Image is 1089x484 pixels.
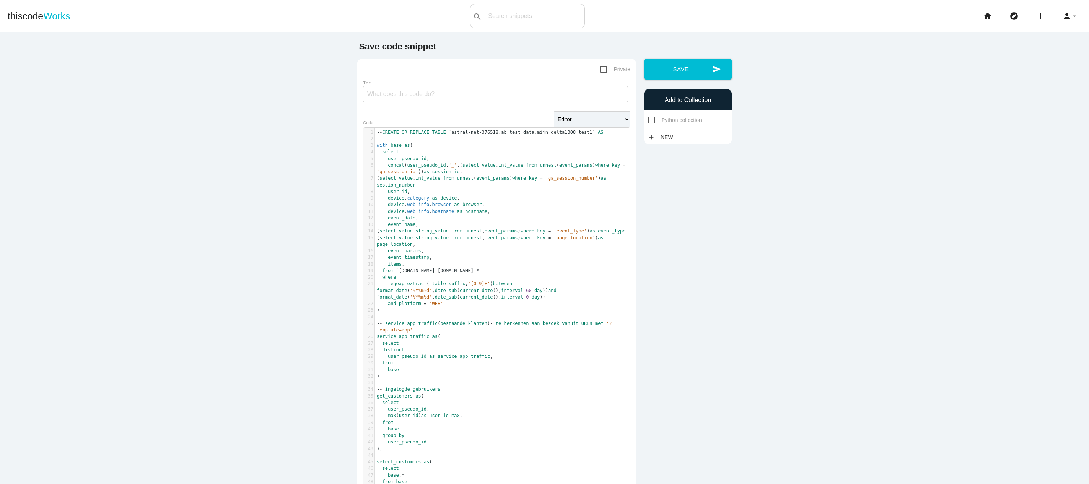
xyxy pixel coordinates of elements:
span: as [432,334,438,339]
span: as [404,143,410,148]
span: page_location [377,242,413,247]
span: 'ga_session_id' [377,169,418,174]
span: ( . ( ) ) , [377,228,628,234]
div: 10 [363,201,374,208]
span: unnest [457,175,474,181]
div: 16 [363,248,374,254]
span: service [385,321,405,326]
label: Code [363,120,373,125]
span: from [382,420,393,425]
span: herkennen [504,321,529,326]
i: home [983,4,992,28]
span: event_params [388,248,421,253]
span: TABLE [432,130,446,135]
span: '[0-9]+' [468,281,490,286]
div: 47 [363,472,374,479]
span: by [399,433,404,438]
span: value [399,175,413,181]
span: concat [388,162,404,168]
div: 8 [363,188,374,195]
span: = [540,175,542,181]
div: 19 [363,268,374,274]
span: where [521,228,534,234]
i: explore [1009,4,1019,28]
span: . [377,473,404,478]
span: . , [377,195,460,201]
span: 'WEB' [429,301,443,306]
div: 22 [363,300,374,307]
span: ( [377,334,440,339]
div: 42 [363,439,374,445]
div: 25 [363,320,374,327]
span: '%Y%m%d' [410,294,432,300]
span: -- [377,321,382,326]
span: ( [377,393,424,399]
span: ( . ( ) ) , [377,175,609,187]
span: user_pseudo_id [388,156,426,161]
span: event_type [598,228,625,234]
i: search [473,5,482,29]
button: sendSave [644,59,732,80]
input: Search snippets [484,8,584,24]
span: ( , ,( . ( ) )) , [377,162,628,174]
span: select [382,466,399,471]
span: user_pseudo_id [388,354,426,359]
span: ), [377,374,383,379]
span: as [432,195,438,201]
span: unnest [465,235,482,240]
div: 37 [363,406,374,413]
span: where [512,175,526,181]
span: , [377,406,429,412]
span: user_pseudo_id [388,406,426,412]
div: 27 [363,340,374,347]
span: service_app_traffic [438,354,490,359]
span: interval [501,294,523,300]
span: hostname [465,209,487,214]
span: interval [501,288,523,293]
span: REPLACE [410,130,430,135]
span: where [521,235,534,240]
span: , [377,255,432,260]
span: ( , ) ( , ( (), )) ( , ( (), )) [377,281,559,300]
span: 'page_location' [554,235,595,240]
span: -- [377,387,382,392]
span: te [496,321,501,326]
span: = [623,162,625,168]
div: 38 [363,413,374,419]
span: user_id [388,189,407,194]
span: device [388,209,404,214]
b: Save code snippet [359,41,436,51]
div: 11 [363,208,374,215]
span: int_value [498,162,523,168]
span: date_sub [435,294,457,300]
span: base [388,473,399,478]
span: . . , [377,209,490,214]
div: 2 [363,136,374,142]
span: ( [377,143,413,148]
div: 3 [363,142,374,149]
span: web_info [407,209,430,214]
span: bezoek [543,321,559,326]
span: value [482,162,496,168]
span: string_value [415,228,449,234]
i: arrow_drop_down [1071,4,1078,28]
span: device [388,202,404,207]
div: 4 [363,149,374,155]
span: event_params [476,175,510,181]
span: ), [377,307,383,313]
span: `[DOMAIN_NAME]_[DOMAIN_NAME]_*` [396,268,482,273]
span: user_pseudo_id [388,439,426,445]
span: unnest [540,162,556,168]
span: met [595,321,604,326]
span: group [382,433,396,438]
div: 33 [363,380,374,386]
div: 34 [363,386,374,393]
div: 23 [363,307,374,313]
div: 13 [363,221,374,228]
span: . . , [377,202,485,207]
span: , [377,189,410,194]
span: distinct [382,347,404,352]
span: from [451,235,462,240]
span: _table_suffix [429,281,465,286]
button: search [470,4,484,28]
